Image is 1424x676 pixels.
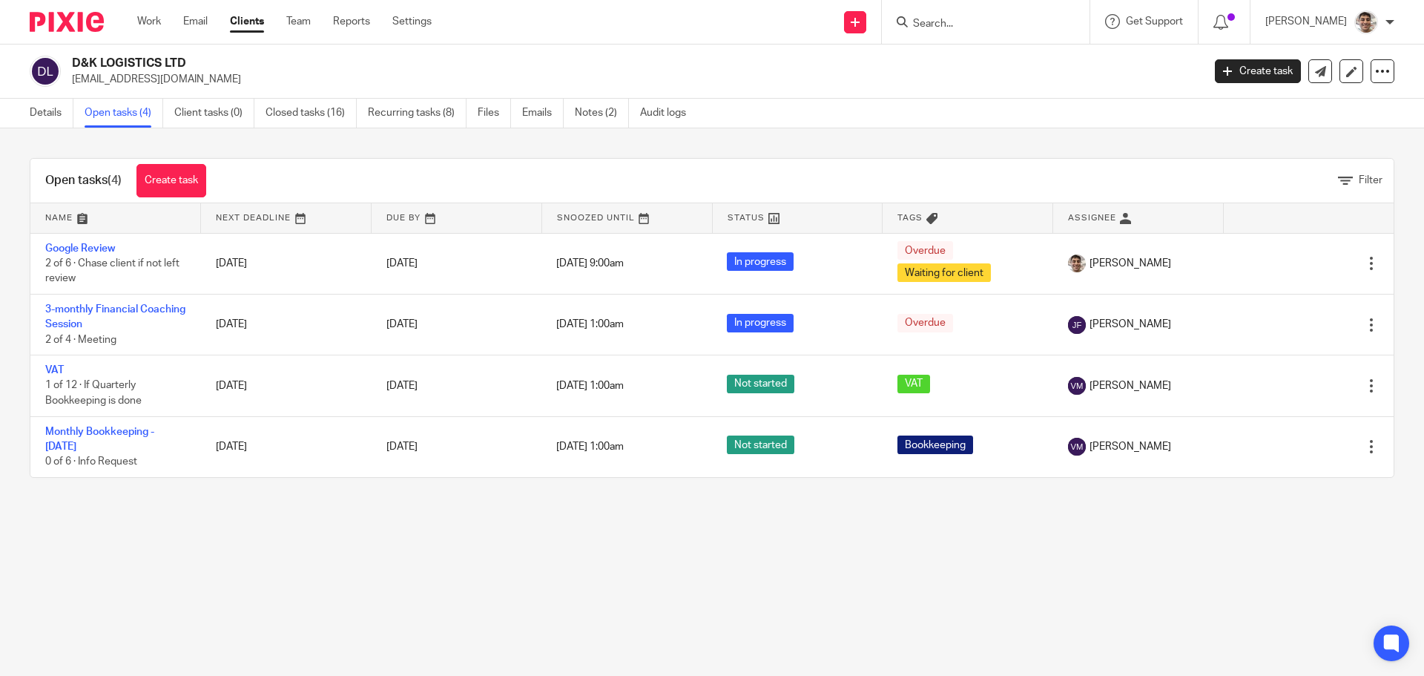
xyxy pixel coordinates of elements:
[30,99,73,128] a: Details
[912,18,1045,31] input: Search
[286,14,311,29] a: Team
[386,381,418,391] span: [DATE]
[30,56,61,87] img: svg%3E
[897,241,953,260] span: Overdue
[556,442,624,452] span: [DATE] 1:00am
[45,427,154,452] a: Monthly Bookkeeping - [DATE]
[45,365,64,375] a: VAT
[45,381,142,407] span: 1 of 12 · If Quarterly Bookkeeping is done
[45,457,137,467] span: 0 of 6 · Info Request
[201,233,372,294] td: [DATE]
[201,416,372,477] td: [DATE]
[897,375,930,393] span: VAT
[201,355,372,416] td: [DATE]
[45,243,115,254] a: Google Review
[30,12,104,32] img: Pixie
[333,14,370,29] a: Reports
[478,99,511,128] a: Files
[72,56,969,71] h2: D&K LOGISTICS LTD
[556,320,624,330] span: [DATE] 1:00am
[727,375,794,393] span: Not started
[897,263,991,282] span: Waiting for client
[1265,14,1347,29] p: [PERSON_NAME]
[1068,255,1086,272] img: PXL_20240409_141816916.jpg
[556,258,624,269] span: [DATE] 9:00am
[230,14,264,29] a: Clients
[575,99,629,128] a: Notes (2)
[1090,317,1171,332] span: [PERSON_NAME]
[386,258,418,269] span: [DATE]
[266,99,357,128] a: Closed tasks (16)
[1068,377,1086,395] img: svg%3E
[174,99,254,128] a: Client tasks (0)
[897,436,973,454] span: Bookkeeping
[1354,10,1378,34] img: PXL_20240409_141816916.jpg
[1359,175,1382,186] span: Filter
[897,214,923,222] span: Tags
[108,174,122,186] span: (4)
[727,314,794,332] span: In progress
[727,252,794,271] span: In progress
[728,214,765,222] span: Status
[368,99,467,128] a: Recurring tasks (8)
[136,164,206,197] a: Create task
[727,436,794,454] span: Not started
[183,14,208,29] a: Email
[72,72,1193,87] p: [EMAIL_ADDRESS][DOMAIN_NAME]
[1090,256,1171,271] span: [PERSON_NAME]
[1090,378,1171,393] span: [PERSON_NAME]
[45,304,185,329] a: 3-monthly Financial Coaching Session
[522,99,564,128] a: Emails
[1068,316,1086,334] img: svg%3E
[1068,438,1086,456] img: svg%3E
[386,320,418,330] span: [DATE]
[1090,439,1171,454] span: [PERSON_NAME]
[640,99,697,128] a: Audit logs
[137,14,161,29] a: Work
[45,258,179,284] span: 2 of 6 · Chase client if not left review
[201,294,372,355] td: [DATE]
[1215,59,1301,83] a: Create task
[45,335,116,345] span: 2 of 4 · Meeting
[556,381,624,391] span: [DATE] 1:00am
[45,173,122,188] h1: Open tasks
[392,14,432,29] a: Settings
[386,442,418,452] span: [DATE]
[85,99,163,128] a: Open tasks (4)
[557,214,635,222] span: Snoozed Until
[897,314,953,332] span: Overdue
[1126,16,1183,27] span: Get Support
